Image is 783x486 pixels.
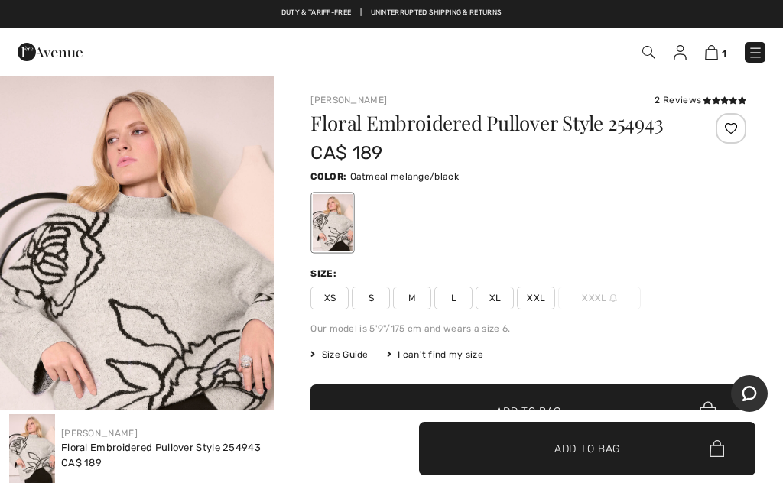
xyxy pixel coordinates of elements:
[705,45,718,60] img: Shopping Bag
[710,440,724,457] img: Bag.svg
[476,287,514,309] span: XL
[419,422,755,475] button: Add to Bag
[554,440,620,456] span: Add to Bag
[700,401,716,421] img: Bag.svg
[350,171,459,182] span: Oatmeal melange/black
[9,414,55,483] img: Floral Embroidered Pullover Style 254943
[352,287,390,309] span: S
[61,428,138,439] a: [PERSON_NAME]
[655,93,746,107] div: 2 Reviews
[731,375,768,413] iframe: Opens a widget where you can chat to one of our agents
[642,46,655,59] img: Search
[609,294,617,302] img: ring-m.svg
[310,95,387,105] a: [PERSON_NAME]
[310,384,746,438] button: Add to Bag
[310,171,346,182] span: Color:
[310,142,382,164] span: CA$ 189
[310,348,368,361] span: Size Guide
[61,440,261,455] div: Floral Embroidered Pullover Style 254943
[748,45,763,60] img: Menu
[18,44,83,58] a: 1ère Avenue
[310,322,746,335] div: Our model is 5'9"/175 cm and wears a size 6.
[558,287,641,309] span: XXXL
[434,287,473,309] span: L
[310,267,340,280] div: Size:
[18,37,83,67] img: 1ère Avenue
[387,348,483,361] div: I can't find my size
[310,287,349,309] span: XS
[722,48,726,60] span: 1
[495,403,561,420] span: Add to Bag
[674,45,687,60] img: My Info
[61,457,102,468] span: CA$ 189
[313,194,353,251] div: Oatmeal melange/black
[393,287,431,309] span: M
[517,287,555,309] span: XXL
[310,113,674,133] h1: Floral Embroidered Pullover Style 254943
[705,43,726,61] a: 1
